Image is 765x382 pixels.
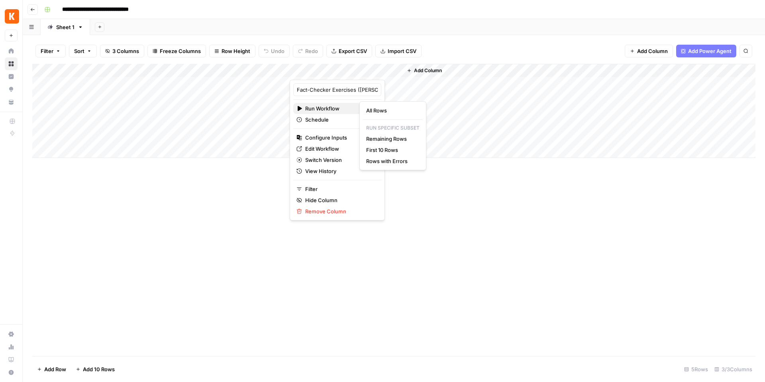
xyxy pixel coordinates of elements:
[305,104,367,112] span: Run Workflow
[363,123,423,133] p: Run Specific Subset
[366,135,416,143] span: Remaining Rows
[366,146,416,154] span: First 10 Rows
[414,67,442,74] span: Add Column
[404,65,445,76] button: Add Column
[366,157,416,165] span: Rows with Errors
[366,106,416,114] span: All Rows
